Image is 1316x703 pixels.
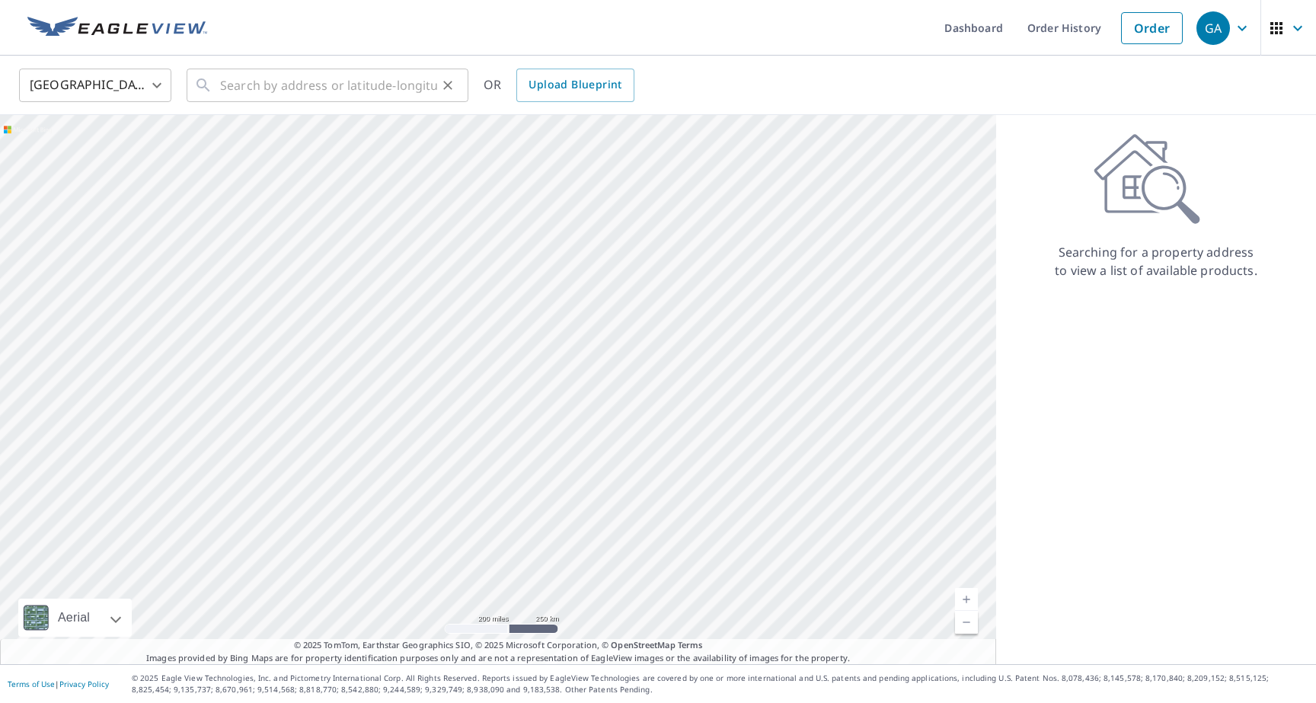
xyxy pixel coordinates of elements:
span: © 2025 TomTom, Earthstar Geographics SIO, © 2025 Microsoft Corporation, © [294,639,703,652]
span: Upload Blueprint [529,75,621,94]
div: GA [1196,11,1230,45]
img: EV Logo [27,17,207,40]
p: | [8,679,109,689]
a: OpenStreetMap [611,639,675,650]
a: Privacy Policy [59,679,109,689]
a: Current Level 5, Zoom In [955,588,978,611]
div: [GEOGRAPHIC_DATA] [19,64,171,107]
div: Aerial [18,599,132,637]
input: Search by address or latitude-longitude [220,64,437,107]
button: Clear [437,75,458,96]
div: Aerial [53,599,94,637]
a: Current Level 5, Zoom Out [955,611,978,634]
p: © 2025 Eagle View Technologies, Inc. and Pictometry International Corp. All Rights Reserved. Repo... [132,673,1308,695]
a: Order [1121,12,1183,44]
div: OR [484,69,634,102]
p: Searching for a property address to view a list of available products. [1054,243,1258,280]
a: Terms of Use [8,679,55,689]
a: Upload Blueprint [516,69,634,102]
a: Terms [678,639,703,650]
